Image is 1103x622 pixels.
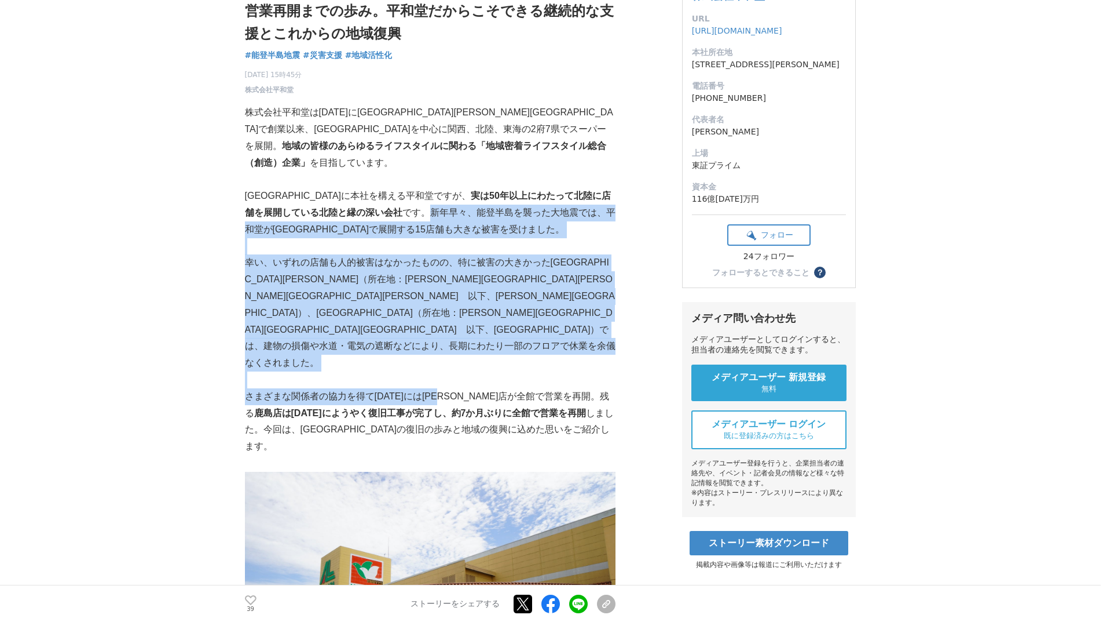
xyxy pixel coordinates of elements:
[345,49,393,61] a: #地域活性化
[712,419,826,431] span: メディアユーザー ログイン
[692,126,846,138] dd: [PERSON_NAME]
[245,388,615,455] p: さまざまな関係者の協力を得て[DATE]には[PERSON_NAME]店が全館で営業を再開。残る しました。今回は、[GEOGRAPHIC_DATA]の復旧の歩みと地域の復興に込めた思いをご紹介...
[692,92,846,104] dd: [PHONE_NUMBER]
[692,26,782,35] a: [URL][DOMAIN_NAME]
[727,224,811,246] button: フォロー
[692,159,846,172] dd: 東証プライム
[816,268,824,277] span: ？
[245,606,256,612] p: 39
[245,141,606,168] strong: 地域の皆様のあらゆるライフスタイルに関わる「地域密着ライフスタイル総合（創造）企業」
[692,147,846,159] dt: 上場
[724,431,814,441] span: 既に登録済みの方はこちら
[692,80,846,92] dt: 電話番号
[245,254,615,372] p: 幸い、いずれの店舗も人的被害はなかったものの、特に被害の大きかった[GEOGRAPHIC_DATA][PERSON_NAME]（所在地：[PERSON_NAME][GEOGRAPHIC_DATA...
[682,560,856,570] p: 掲載内容や画像等は報道にご利用いただけます
[692,46,846,59] dt: 本社所在地
[814,267,826,278] button: ？
[245,50,301,60] span: #能登半島地震
[692,181,846,193] dt: 資本金
[245,49,301,61] a: #能登半島地震
[692,193,846,205] dd: 116億[DATE]万円
[345,50,393,60] span: #地域活性化
[245,188,615,238] p: [GEOGRAPHIC_DATA]に本社を構える平和堂ですが、 です。新年早々、能登半島を襲った大地震では、平和堂が[GEOGRAPHIC_DATA]で展開する15店舗も大きな被害を受けました。
[692,13,846,25] dt: URL
[691,365,847,401] a: メディアユーザー 新規登録 無料
[712,372,826,384] span: メディアユーザー 新規登録
[245,191,611,217] strong: 実は50年以上にわたって北陸に店舗を展開している北陸と縁の深い会社
[761,384,776,394] span: 無料
[692,114,846,126] dt: 代表者名
[245,85,294,95] a: 株式会社平和堂
[411,599,500,609] p: ストーリーをシェアする
[691,410,847,449] a: メディアユーザー ログイン 既に登録済みの方はこちら
[727,252,811,262] div: 24フォロワー
[691,311,847,325] div: メディア問い合わせ先
[692,59,846,71] dd: [STREET_ADDRESS][PERSON_NAME]
[712,268,809,277] div: フォローするとできること
[691,334,847,355] div: メディアユーザーとしてログインすると、担当者の連絡先を閲覧できます。
[303,49,342,61] a: #災害支援
[245,70,302,80] span: [DATE] 15時45分
[691,459,847,508] div: メディアユーザー登録を行うと、企業担当者の連絡先や、イベント・記者会見の情報など様々な特記情報を閲覧できます。 ※内容はストーリー・プレスリリースにより異なります。
[690,531,848,555] a: ストーリー素材ダウンロード
[254,408,587,418] strong: 鹿島店は[DATE]にようやく復旧工事が完了し、約7か月ぶりに全館で営業を再開
[245,104,615,171] p: 株式会社平和堂は[DATE]に[GEOGRAPHIC_DATA][PERSON_NAME][GEOGRAPHIC_DATA]で創業以来、[GEOGRAPHIC_DATA]を中心に関西、北陸、東海...
[303,50,342,60] span: #災害支援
